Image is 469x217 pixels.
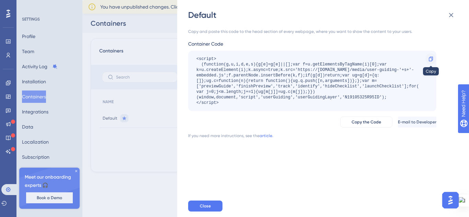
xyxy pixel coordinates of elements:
[188,133,260,138] div: If you need more instructions, see the
[398,119,436,125] span: E-mail to Developer
[200,203,211,209] span: Close
[16,2,43,10] span: Need Help?
[188,40,436,48] div: Container Code
[440,190,461,210] iframe: UserGuiding AI Assistant Launcher
[188,201,222,212] button: Close
[340,117,392,128] button: Copy the Code
[196,56,421,106] div: <script> (function(g,u,i,d,e,s){g[e]=g[e]||[];var f=u.getElementsByTagName(i)[0];var k=u.createEl...
[260,133,273,138] a: article.
[188,10,459,21] div: Default
[398,117,436,128] button: E-mail to Developer
[188,29,436,34] div: Copy and paste this code to the head section of every webpage, where you want to show the content...
[352,119,381,125] span: Copy the Code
